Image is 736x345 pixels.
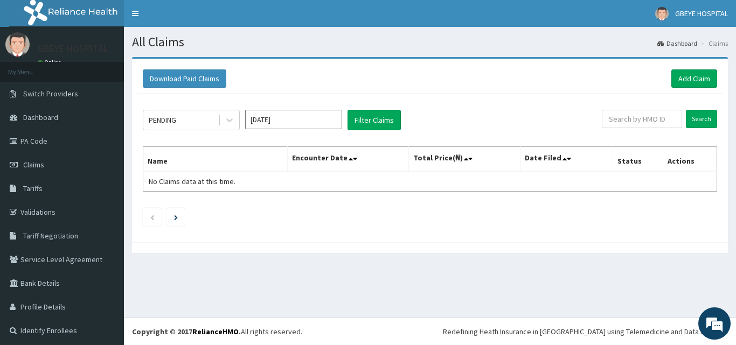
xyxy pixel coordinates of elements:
p: GBEYE HOSPITAL [38,44,108,53]
th: Status [613,147,663,172]
th: Encounter Date [288,147,408,172]
a: Dashboard [657,39,697,48]
span: Switch Providers [23,89,78,98]
a: RelianceHMO [192,327,239,336]
img: User Image [5,32,30,57]
span: GBEYE HOSPITAL [675,9,728,18]
th: Total Price(₦) [408,147,520,172]
button: Filter Claims [348,110,401,130]
div: PENDING [149,115,176,125]
footer: All rights reserved. [124,318,736,345]
input: Search by HMO ID [602,110,682,128]
li: Claims [698,39,728,48]
button: Download Paid Claims [143,69,226,88]
span: Tariffs [23,184,43,193]
span: Tariff Negotiation [23,231,78,241]
input: Select Month and Year [245,110,342,129]
h1: All Claims [132,35,728,49]
span: Dashboard [23,112,58,122]
th: Actions [663,147,717,172]
span: No Claims data at this time. [149,177,235,186]
span: Claims [23,160,44,170]
a: Online [38,59,64,66]
img: User Image [655,7,669,20]
strong: Copyright © 2017 . [132,327,241,336]
a: Previous page [150,212,155,222]
a: Add Claim [671,69,717,88]
th: Name [143,147,288,172]
a: Next page [174,212,178,222]
input: Search [686,110,717,128]
th: Date Filed [520,147,613,172]
div: Redefining Heath Insurance in [GEOGRAPHIC_DATA] using Telemedicine and Data Science! [443,326,728,337]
